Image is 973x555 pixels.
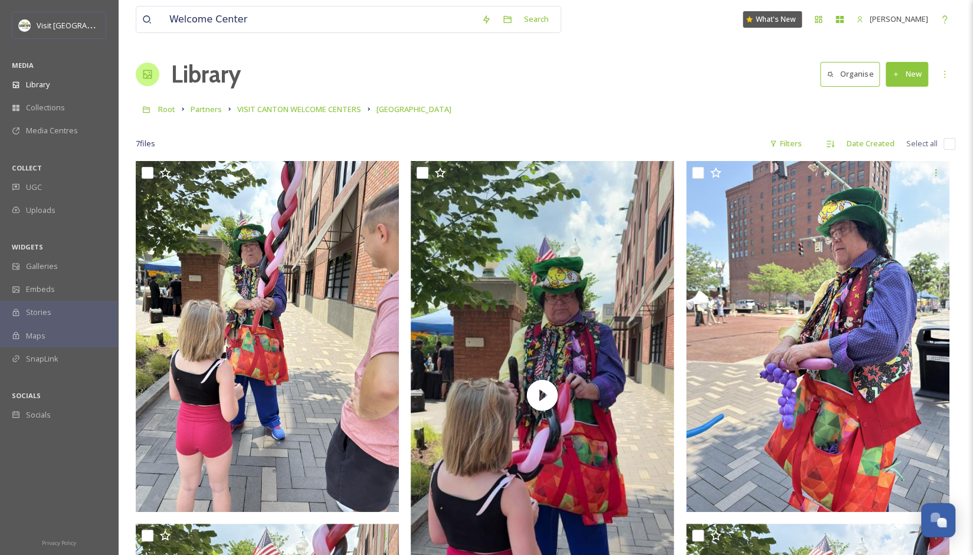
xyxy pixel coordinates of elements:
span: [PERSON_NAME] [870,14,928,24]
a: [GEOGRAPHIC_DATA] [376,102,451,116]
span: Collections [26,102,65,113]
span: Socials [26,409,51,421]
span: Visit [GEOGRAPHIC_DATA] [37,19,128,31]
a: Privacy Policy [42,535,76,549]
span: SOCIALS [12,391,41,400]
span: Select all [906,138,938,149]
span: Privacy Policy [42,539,76,547]
a: Root [158,102,175,116]
button: Open Chat [921,503,955,537]
span: UGC [26,182,42,193]
input: Search your library [163,6,476,32]
span: Uploads [26,205,55,216]
span: VISIT CANTON WELCOME CENTERS [237,104,361,114]
span: Stories [26,307,51,318]
span: SnapLink [26,353,58,364]
div: Search [518,8,555,31]
button: New [886,62,928,86]
span: Partners [191,104,222,114]
span: Embeds [26,284,55,295]
a: What's New [743,11,802,28]
span: Root [158,104,175,114]
div: Date Created [841,132,900,155]
span: [GEOGRAPHIC_DATA] [376,104,451,114]
span: COLLECT [12,163,42,172]
span: Media Centres [26,125,78,136]
span: Galleries [26,261,58,272]
img: download.jpeg [19,19,31,31]
a: Partners [191,102,222,116]
div: Filters [764,132,808,155]
span: Library [26,79,50,90]
span: MEDIA [12,61,34,70]
a: [PERSON_NAME] [850,8,934,31]
a: Library [171,57,241,92]
span: 7 file s [136,138,155,149]
img: Visit Canton Downtown Welcome Center - Balloon Artist - IMG_3783.jpeg [686,161,949,511]
button: Organise [820,62,880,86]
span: WIDGETS [12,242,43,251]
a: VISIT CANTON WELCOME CENTERS [237,102,361,116]
span: Maps [26,330,45,341]
img: Visit Canton Downtown Welcome Center - Balloon Artist - IMG_3778.jpeg [136,161,399,511]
